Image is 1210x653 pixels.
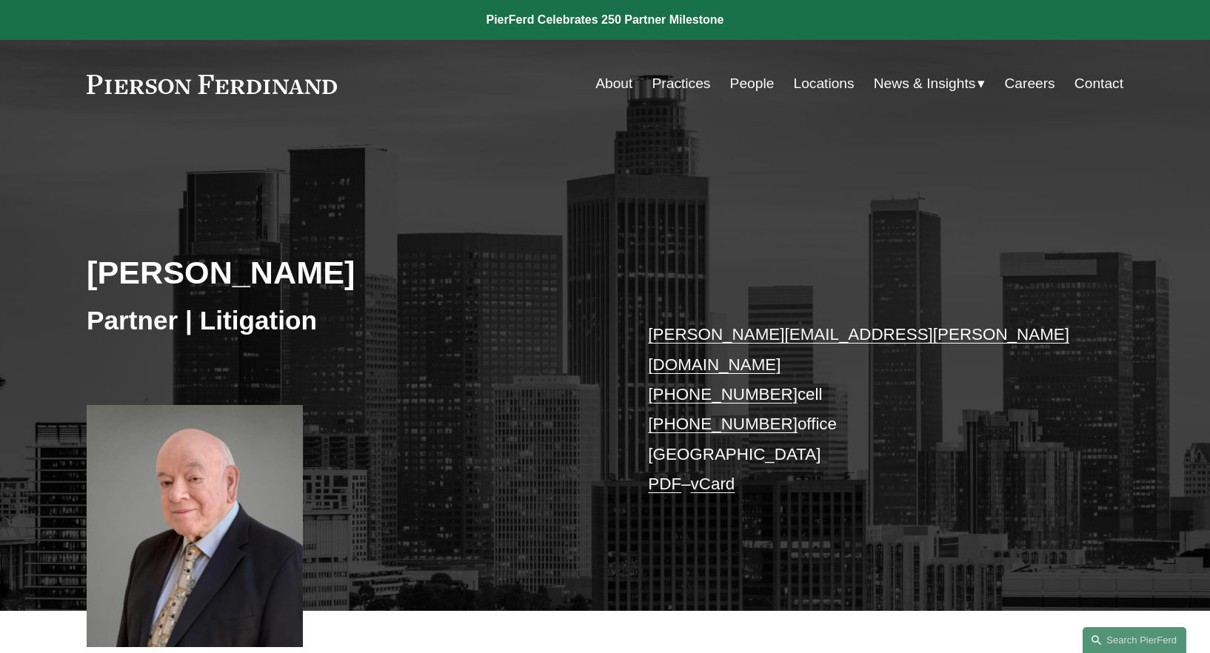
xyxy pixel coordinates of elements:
a: Contact [1074,70,1123,98]
p: cell office [GEOGRAPHIC_DATA] – [648,320,1080,499]
a: Locations [793,70,854,98]
a: Practices [652,70,711,98]
a: PDF [648,475,681,493]
a: People [730,70,775,98]
a: About [595,70,632,98]
a: [PERSON_NAME][EMAIL_ADDRESS][PERSON_NAME][DOMAIN_NAME] [648,325,1069,373]
h2: [PERSON_NAME] [87,253,605,292]
a: [PHONE_NUMBER] [648,415,798,433]
a: folder dropdown [874,70,986,98]
a: vCard [691,475,735,493]
span: News & Insights [874,71,976,97]
a: Search this site [1083,627,1186,653]
a: Careers [1004,70,1054,98]
h3: Partner | Litigation [87,304,605,337]
a: [PHONE_NUMBER] [648,385,798,403]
